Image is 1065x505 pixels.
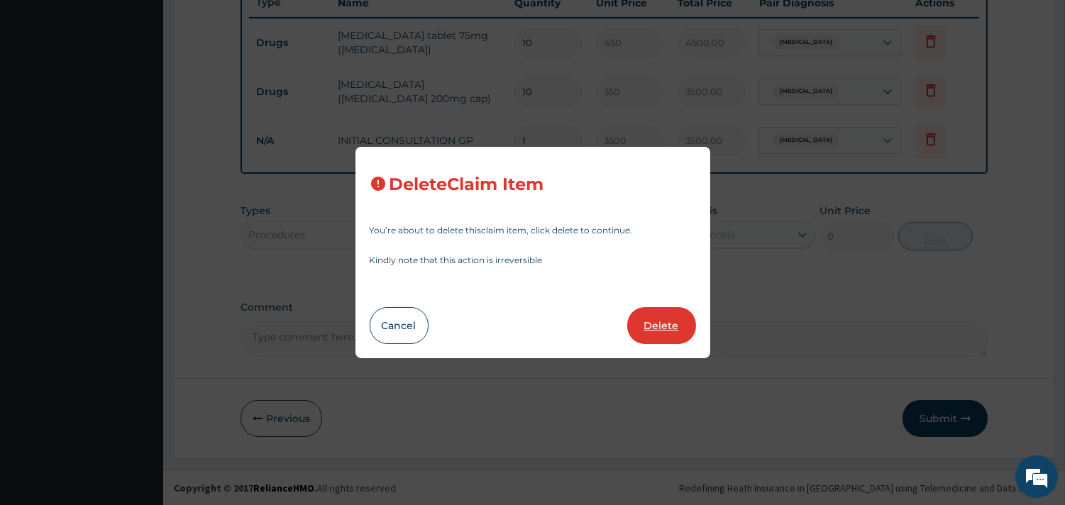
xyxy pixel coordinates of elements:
div: Minimize live chat window [233,7,267,41]
button: Cancel [370,307,429,344]
button: Delete [627,307,696,344]
img: d_794563401_company_1708531726252_794563401 [26,71,57,106]
p: Kindly note that this action is irreversible [370,256,696,265]
span: We're online! [82,158,196,301]
h3: Delete Claim Item [390,175,544,194]
div: Chat with us now [74,79,238,98]
p: You’re about to delete this claim item , click delete to continue. [370,226,696,235]
textarea: Type your message and hit 'Enter' [7,346,270,396]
